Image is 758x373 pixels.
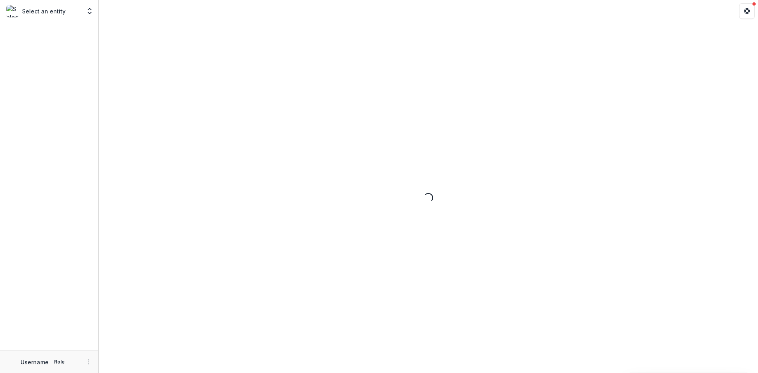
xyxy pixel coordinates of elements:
p: Role [52,358,67,366]
img: Select an entity [6,5,19,17]
p: Username [21,358,49,366]
p: Select an entity [22,7,66,15]
button: More [84,357,94,367]
button: Open entity switcher [84,3,95,19]
button: Get Help [739,3,755,19]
